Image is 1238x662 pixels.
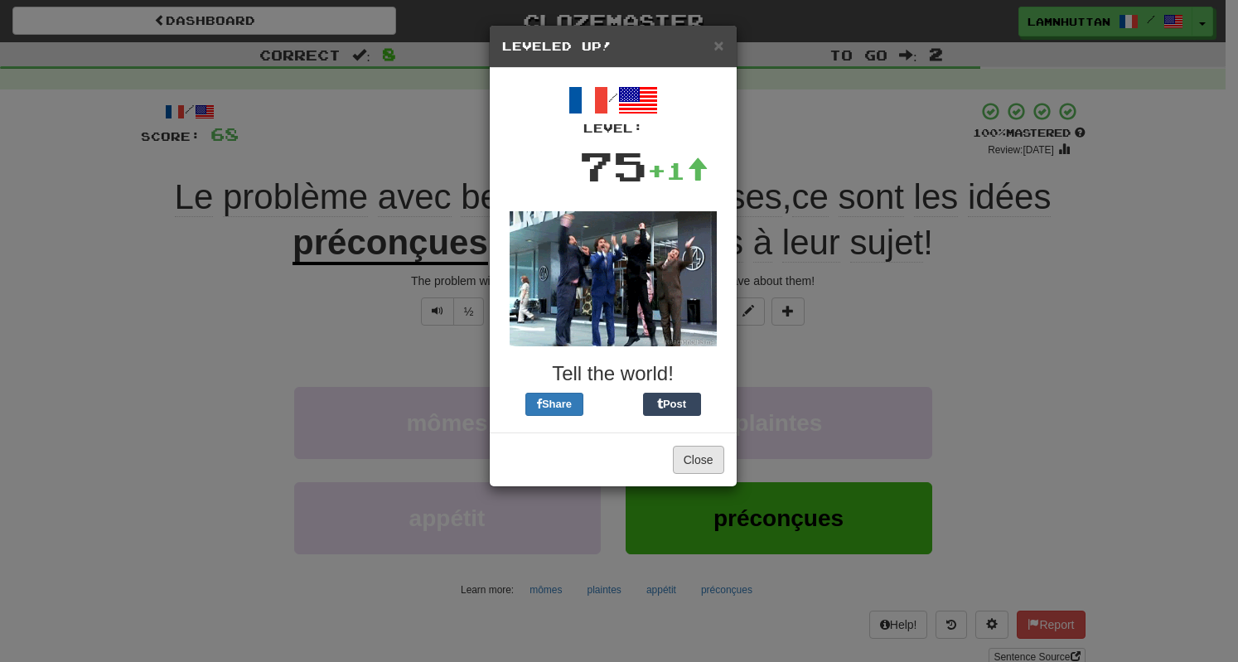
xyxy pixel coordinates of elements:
button: Share [525,393,583,416]
h3: Tell the world! [502,363,724,384]
h5: Leveled Up! [502,38,724,55]
div: 75 [579,137,647,195]
button: Close [673,446,724,474]
img: anchorman-0f45bd94e4bc77b3e4009f63bd0ea52a2253b4c1438f2773e23d74ae24afd04f.gif [510,211,717,346]
span: × [713,36,723,55]
button: Post [643,393,701,416]
div: Level: [502,120,724,137]
div: +1 [647,154,708,187]
button: Close [713,36,723,54]
div: / [502,80,724,137]
iframe: X Post Button [583,393,643,416]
